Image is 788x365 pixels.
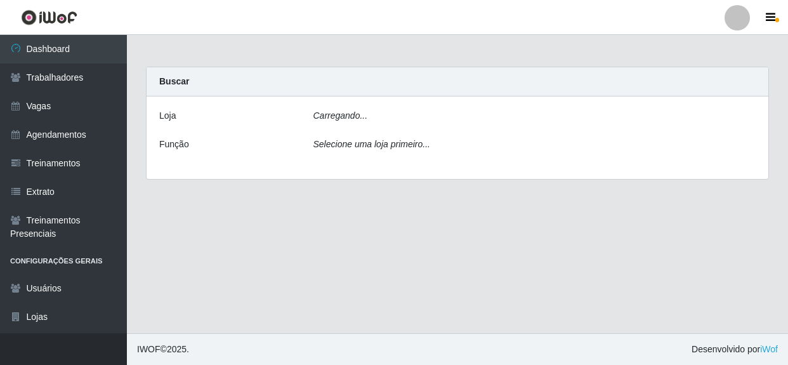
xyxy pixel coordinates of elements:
[692,343,778,356] span: Desenvolvido por
[159,109,176,123] label: Loja
[313,110,368,121] i: Carregando...
[159,76,189,86] strong: Buscar
[137,344,161,354] span: IWOF
[137,343,189,356] span: © 2025 .
[159,138,189,151] label: Função
[760,344,778,354] a: iWof
[313,139,430,149] i: Selecione uma loja primeiro...
[21,10,77,25] img: CoreUI Logo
